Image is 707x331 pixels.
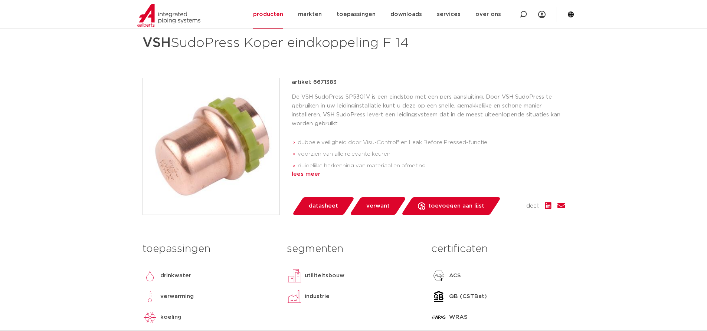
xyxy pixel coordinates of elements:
[143,78,279,215] img: Product Image for VSH SudoPress Koper eindkoppeling F 14
[305,271,344,280] p: utiliteitsbouw
[292,93,565,128] p: De VSH SudoPress SP5301V is een eindstop met een pers aansluiting. Door VSH SudoPress te gebruike...
[349,197,406,215] a: verwant
[292,197,355,215] a: datasheet
[143,268,157,283] img: drinkwater
[143,289,157,304] img: verwarming
[143,310,157,325] img: koeling
[160,292,194,301] p: verwarming
[431,289,446,304] img: QB (CSTBat)
[449,271,461,280] p: ACS
[309,200,338,212] span: datasheet
[526,202,539,211] span: deel:
[366,200,390,212] span: verwant
[143,36,171,50] strong: VSH
[143,242,276,256] h3: toepassingen
[298,137,565,149] li: dubbele veiligheid door Visu-Control® en Leak Before Pressed-functie
[287,289,302,304] img: industrie
[449,292,487,301] p: QB (CSTBat)
[292,170,565,179] div: lees meer
[431,310,446,325] img: WRAS
[538,6,546,23] div: my IPS
[143,32,421,54] h1: SudoPress Koper eindkoppeling F 14
[287,268,302,283] img: utiliteitsbouw
[292,78,337,87] p: artikel: 6671383
[287,242,420,256] h3: segmenten
[298,160,565,172] li: duidelijke herkenning van materiaal en afmeting
[431,242,564,256] h3: certificaten
[160,313,181,322] p: koeling
[428,200,484,212] span: toevoegen aan lijst
[305,292,330,301] p: industrie
[449,313,468,322] p: WRAS
[160,271,191,280] p: drinkwater
[431,268,446,283] img: ACS
[298,148,565,160] li: voorzien van alle relevante keuren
